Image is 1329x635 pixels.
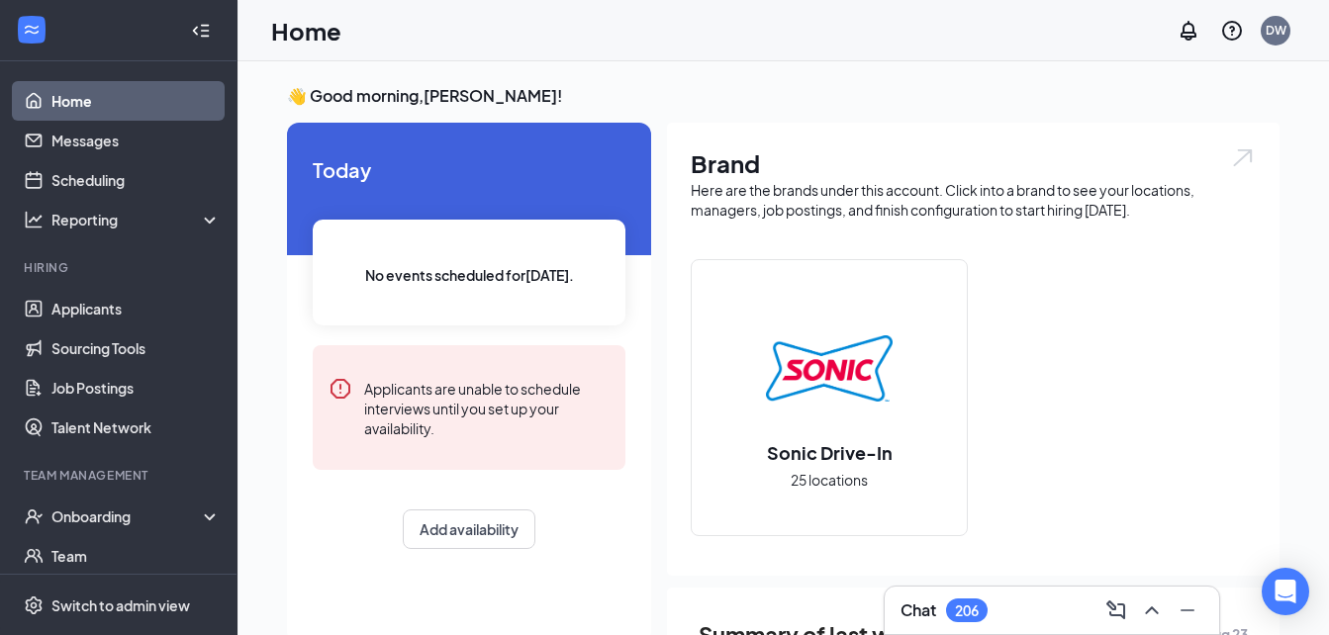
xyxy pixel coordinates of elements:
[403,509,535,549] button: Add availability
[1177,19,1200,43] svg: Notifications
[287,85,1280,107] h3: 👋 Good morning, [PERSON_NAME] !
[313,154,625,185] span: Today
[1230,146,1256,169] img: open.6027fd2a22e1237b5b06.svg
[22,20,42,40] svg: WorkstreamLogo
[365,264,574,286] span: No events scheduled for [DATE] .
[1100,594,1132,626] button: ComposeMessage
[1176,598,1199,622] svg: Minimize
[1220,19,1244,43] svg: QuestionInfo
[51,368,221,408] a: Job Postings
[51,289,221,328] a: Applicants
[191,21,211,41] svg: Collapse
[1266,22,1286,39] div: DW
[51,506,204,526] div: Onboarding
[24,467,217,484] div: Team Management
[271,14,341,47] h1: Home
[1262,568,1309,615] div: Open Intercom Messenger
[51,160,221,200] a: Scheduling
[51,121,221,160] a: Messages
[51,210,222,229] div: Reporting
[51,81,221,121] a: Home
[1172,594,1203,626] button: Minimize
[691,180,1256,220] div: Here are the brands under this account. Click into a brand to see your locations, managers, job p...
[329,377,352,401] svg: Error
[901,599,936,621] h3: Chat
[24,259,217,276] div: Hiring
[51,595,190,615] div: Switch to admin view
[24,506,44,526] svg: UserCheck
[24,595,44,615] svg: Settings
[51,328,221,368] a: Sourcing Tools
[955,602,979,619] div: 206
[1136,594,1168,626] button: ChevronUp
[747,440,912,465] h2: Sonic Drive-In
[766,306,893,432] img: Sonic Drive-In
[51,536,221,576] a: Team
[51,408,221,447] a: Talent Network
[24,210,44,229] svg: Analysis
[1104,598,1128,622] svg: ComposeMessage
[364,377,610,438] div: Applicants are unable to schedule interviews until you set up your availability.
[1140,598,1164,622] svg: ChevronUp
[791,469,868,491] span: 25 locations
[691,146,1256,180] h1: Brand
